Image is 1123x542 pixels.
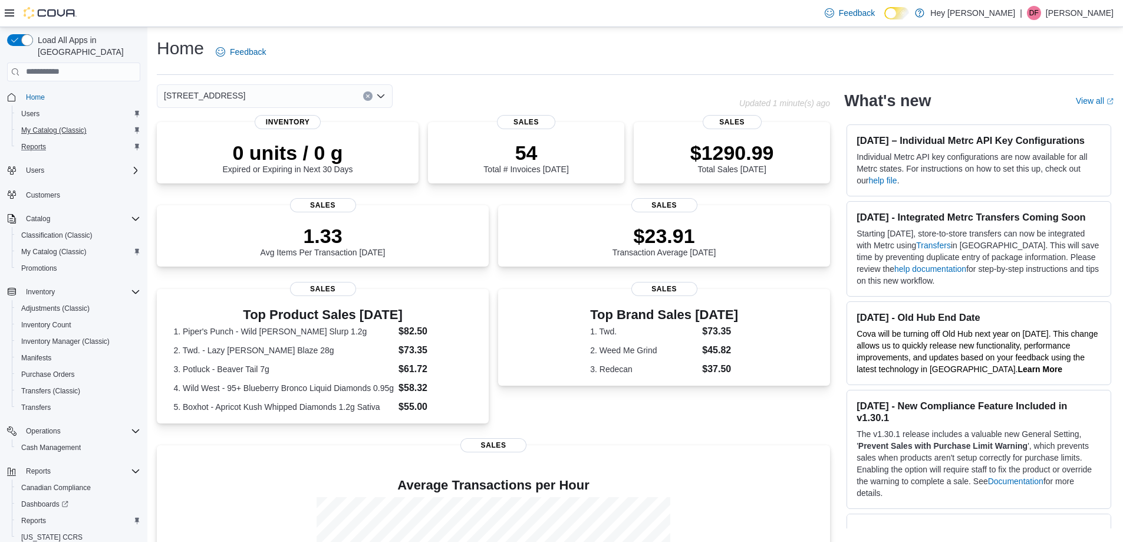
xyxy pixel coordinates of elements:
span: Cash Management [21,443,81,452]
span: Sales [703,115,762,129]
a: Reports [17,514,51,528]
div: Transaction Average [DATE] [612,224,716,257]
span: Users [17,107,140,121]
button: Reports [12,139,145,155]
span: Customers [21,187,140,202]
p: 54 [483,141,568,165]
span: Purchase Orders [17,367,140,382]
span: Cova will be turning off Old Hub next year on [DATE]. This change allows us to quickly release ne... [857,329,1098,374]
button: Adjustments (Classic) [12,300,145,317]
span: Inventory [21,285,140,299]
img: Cova [24,7,77,19]
span: Manifests [21,353,51,363]
a: Transfers [17,400,55,415]
a: Transfers [916,241,951,250]
dt: 1. Piper's Punch - Wild [PERSON_NAME] Slurp 1.2g [173,326,394,337]
span: Sales [290,198,356,212]
span: Catalog [26,214,50,224]
button: Manifests [12,350,145,366]
button: Transfers (Classic) [12,383,145,399]
a: Manifests [17,351,56,365]
dd: $82.50 [399,324,472,339]
span: Classification (Classic) [21,231,93,240]
dd: $55.00 [399,400,472,414]
dt: 2. Weed Me Grind [590,344,697,356]
span: Sales [290,282,356,296]
button: Inventory [21,285,60,299]
div: Avg Items Per Transaction [DATE] [261,224,386,257]
span: Dashboards [21,500,68,509]
span: [STREET_ADDRESS] [164,88,245,103]
h3: [DATE] - Integrated Metrc Transfers Coming Soon [857,211,1101,223]
button: Home [2,88,145,106]
p: 1.33 [261,224,386,248]
p: Individual Metrc API key configurations are now available for all Metrc states. For instructions ... [857,151,1101,186]
span: My Catalog (Classic) [17,123,140,137]
input: Dark Mode [884,7,909,19]
p: Starting [DATE], store-to-store transfers can now be integrated with Metrc using in [GEOGRAPHIC_D... [857,228,1101,287]
button: Inventory Manager (Classic) [12,333,145,350]
span: Sales [631,198,697,212]
dd: $37.50 [702,362,738,376]
dt: 3. Potluck - Beaver Tail 7g [173,363,394,375]
div: Total Sales [DATE] [690,141,774,174]
dt: 5. Boxhot - Apricot Kush Whipped Diamonds 1.2g Sativa [173,401,394,413]
span: Customers [26,190,60,200]
a: View allExternal link [1076,96,1114,106]
a: My Catalog (Classic) [17,245,91,259]
p: [PERSON_NAME] [1046,6,1114,20]
dd: $61.72 [399,362,472,376]
button: My Catalog (Classic) [12,122,145,139]
span: Promotions [21,264,57,273]
a: help file [868,176,897,185]
span: Catalog [21,212,140,226]
a: Customers [21,188,65,202]
span: My Catalog (Classic) [21,126,87,135]
span: Users [26,166,44,175]
h3: Top Brand Sales [DATE] [590,308,738,322]
button: Purchase Orders [12,366,145,383]
a: Inventory Count [17,318,76,332]
span: Inventory Count [21,320,71,330]
a: My Catalog (Classic) [17,123,91,137]
p: $23.91 [612,224,716,248]
button: Catalog [2,211,145,227]
span: Home [21,90,140,104]
a: Adjustments (Classic) [17,301,94,316]
span: Load All Apps in [GEOGRAPHIC_DATA] [33,34,140,58]
span: Operations [21,424,140,438]
h3: [DATE] - New Compliance Feature Included in v1.30.1 [857,400,1101,423]
span: Inventory Count [17,318,140,332]
h4: Average Transactions per Hour [166,478,821,492]
dd: $73.35 [399,343,472,357]
a: Home [21,90,50,104]
span: Sales [460,438,526,452]
a: Users [17,107,44,121]
button: Reports [2,463,145,479]
span: My Catalog (Classic) [21,247,87,257]
button: My Catalog (Classic) [12,244,145,260]
button: Cash Management [12,439,145,456]
button: Users [2,162,145,179]
span: Transfers (Classic) [21,386,80,396]
span: Canadian Compliance [17,481,140,495]
dt: 3. Redecan [590,363,697,375]
a: Reports [17,140,51,154]
button: Catalog [21,212,55,226]
span: Users [21,163,140,178]
span: Canadian Compliance [21,483,91,492]
span: Home [26,93,45,102]
span: Reports [21,516,46,525]
p: 0 units / 0 g [223,141,353,165]
span: Transfers [17,400,140,415]
h3: [DATE] - Old Hub End Date [857,311,1101,323]
span: Dashboards [17,497,140,511]
span: My Catalog (Classic) [17,245,140,259]
span: Inventory Manager (Classic) [21,337,110,346]
span: [US_STATE] CCRS [21,533,83,542]
h1: Home [157,37,204,60]
span: Sales [497,115,556,129]
a: Cash Management [17,441,85,455]
a: Dashboards [12,496,145,513]
span: Manifests [17,351,140,365]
